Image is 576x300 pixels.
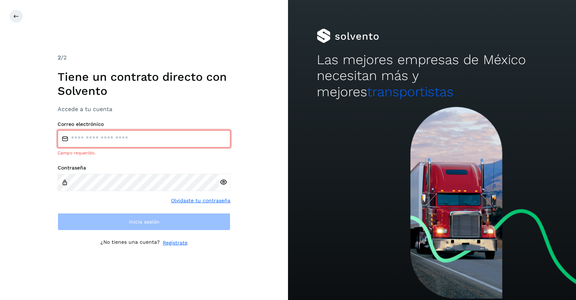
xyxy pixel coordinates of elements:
span: transportistas [367,84,454,100]
label: Correo electrónico [58,121,230,127]
label: Contraseña [58,165,230,171]
a: Regístrate [163,239,188,247]
div: /2 [58,53,230,62]
span: Inicia sesión [129,219,159,224]
p: ¿No tienes una cuenta? [100,239,160,247]
h2: Las mejores empresas de México necesitan más y mejores [317,52,547,100]
button: Inicia sesión [58,213,230,230]
h1: Tiene un contrato directo con Solvento [58,70,230,98]
a: Olvidaste tu contraseña [171,197,230,204]
h3: Accede a tu cuenta [58,106,230,112]
div: Campo requerido. [58,150,230,156]
span: 2 [58,54,61,61]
